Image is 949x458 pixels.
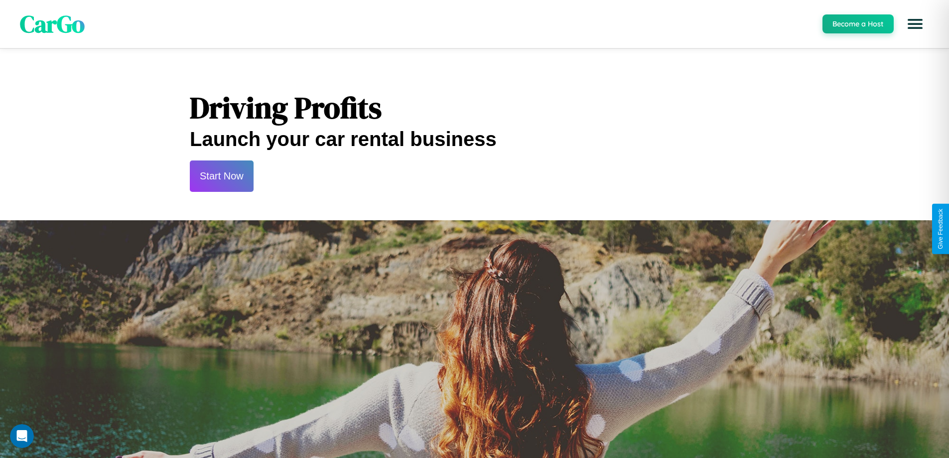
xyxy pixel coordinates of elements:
[190,128,759,151] h2: Launch your car rental business
[822,14,894,33] button: Become a Host
[10,424,34,448] iframe: Intercom live chat
[190,87,759,128] h1: Driving Profits
[901,10,929,38] button: Open menu
[190,160,254,192] button: Start Now
[20,7,85,40] span: CarGo
[937,209,944,249] div: Give Feedback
